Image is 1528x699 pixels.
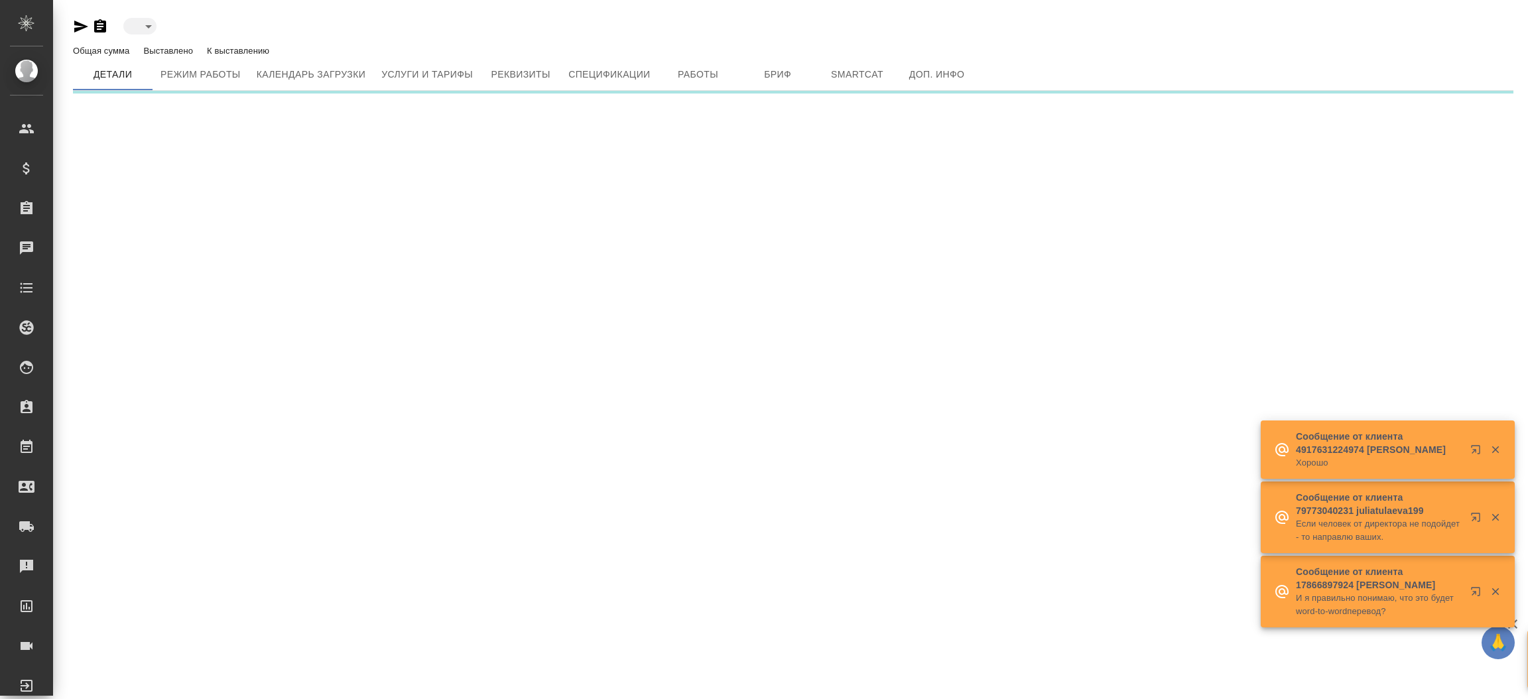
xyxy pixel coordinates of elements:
span: Спецификации [568,66,650,83]
span: Детали [81,66,145,83]
p: И я правильно понимаю, что это будет word-to-wordперевод? [1296,592,1462,618]
span: Режим работы [160,66,241,83]
p: Хорошо [1296,456,1462,470]
p: Сообщение от клиента 4917631224974 [PERSON_NAME] [1296,430,1462,456]
span: Реквизиты [489,66,552,83]
span: Бриф [746,66,810,83]
span: Календарь загрузки [257,66,366,83]
button: Открыть в новой вкладке [1462,578,1494,610]
p: Если человек от директора не подойдет - то направлю ваших. [1296,517,1462,544]
p: Общая сумма [73,46,133,56]
button: Закрыть [1482,586,1509,598]
button: Скопировать ссылку для ЯМессенджера [73,19,89,34]
span: Доп. инфо [905,66,969,83]
button: Открыть в новой вкладке [1462,436,1494,468]
span: Smartcat [826,66,889,83]
p: Сообщение от клиента 79773040231 juliatulaeva199 [1296,491,1462,517]
p: К выставлению [207,46,273,56]
span: Работы [667,66,730,83]
button: Открыть в новой вкладке [1462,504,1494,536]
button: Скопировать ссылку [92,19,108,34]
p: Выставлено [143,46,196,56]
span: Услуги и тарифы [381,66,473,83]
button: Закрыть [1482,511,1509,523]
p: Сообщение от клиента 17866897924 [PERSON_NAME] [1296,565,1462,592]
div: ​ [123,18,157,34]
button: Закрыть [1482,444,1509,456]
